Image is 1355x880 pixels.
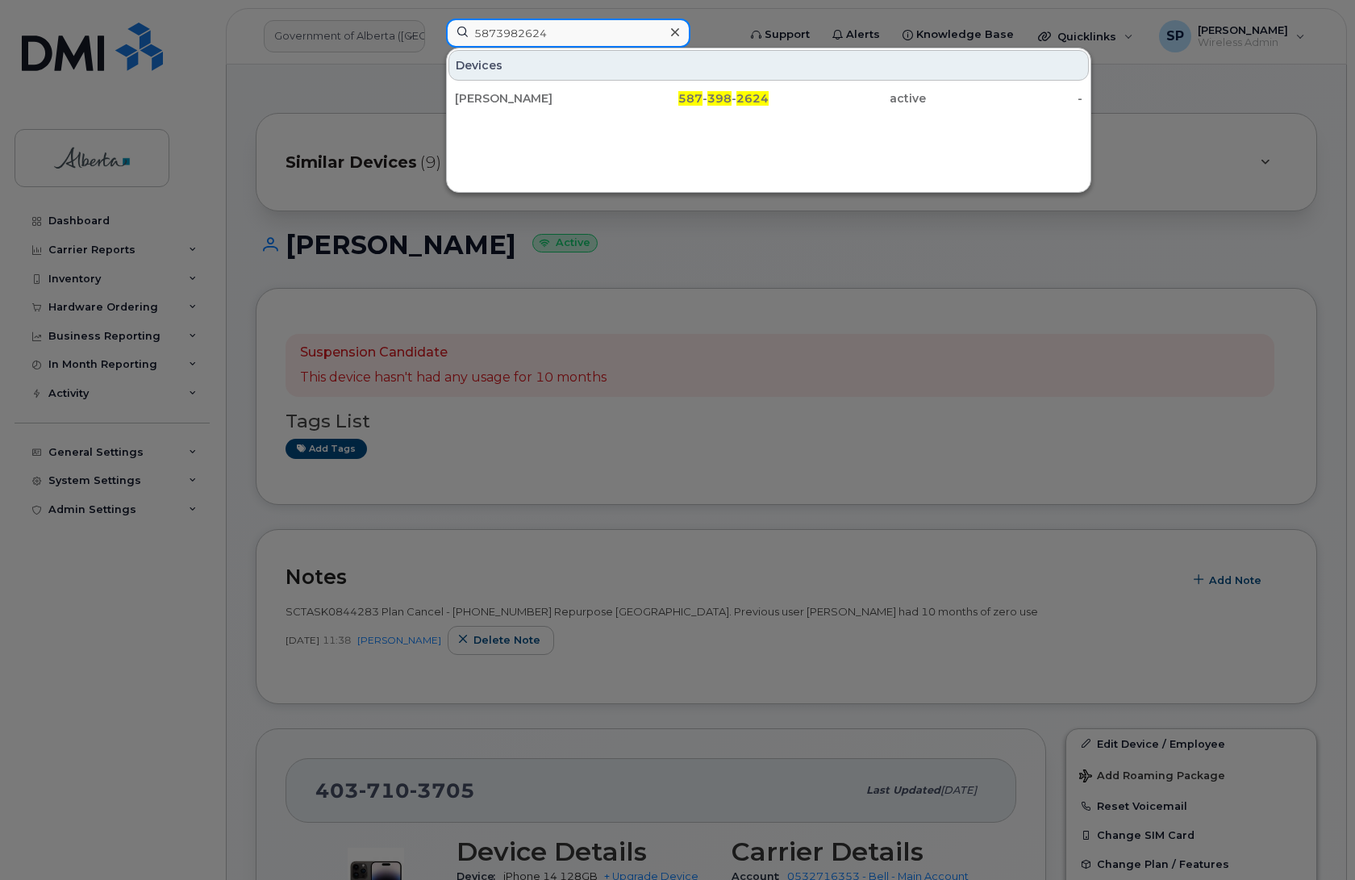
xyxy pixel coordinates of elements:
div: - - [612,90,769,106]
div: [PERSON_NAME] [455,90,612,106]
span: 2624 [736,91,769,106]
div: Devices [448,50,1089,81]
div: - [926,90,1083,106]
span: 587 [678,91,703,106]
a: [PERSON_NAME]587-398-2624active- [448,84,1089,113]
span: 398 [707,91,732,106]
div: active [769,90,926,106]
